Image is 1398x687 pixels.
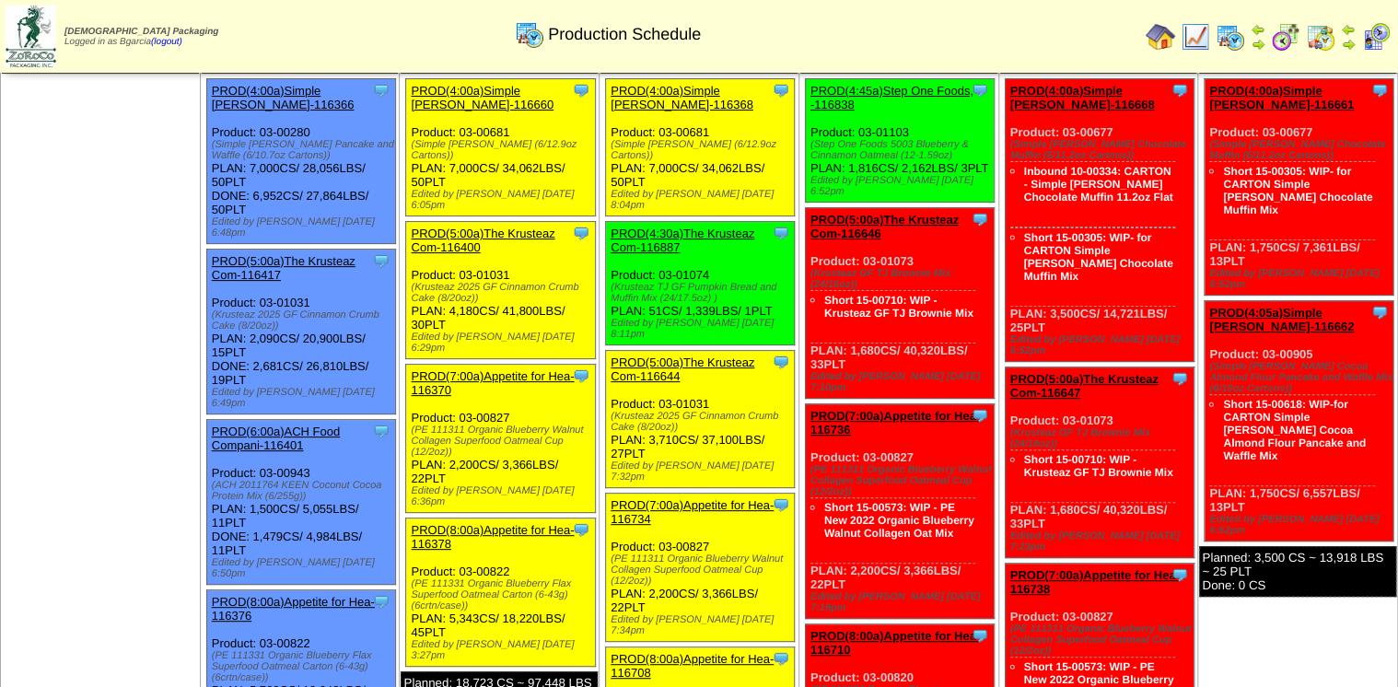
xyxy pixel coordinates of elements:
[411,189,594,211] div: Edited by [PERSON_NAME] [DATE] 6:05pm
[611,652,774,680] a: PROD(8:00a)Appetite for Hea-116708
[406,518,595,667] div: Product: 03-00822 PLAN: 5,343CS / 18,220LBS / 45PLT
[611,139,794,161] div: (Simple [PERSON_NAME] (6/12.9oz Cartons))
[1361,22,1391,52] img: calendarcustomer.gif
[1181,22,1210,52] img: line_graph.gif
[151,37,182,47] a: (logout)
[611,553,794,587] div: (PE 111311 Organic Blueberry Walnut Collagen Superfood Oatmeal Cup (12/2oz))
[1005,367,1194,558] div: Product: 03-01073 PLAN: 1,680CS / 40,320LBS / 33PLT
[372,592,390,611] img: Tooltip
[406,79,595,216] div: Product: 03-00681 PLAN: 7,000CS / 34,062LBS / 50PLT
[212,650,395,683] div: (PE 111331 Organic Blueberry Flax Superfood Oatmeal Carton (6-43g)(6crtn/case))
[1024,453,1173,479] a: Short 15-00710: WIP - Krusteaz GF TJ Brownie Mix
[611,460,794,483] div: Edited by [PERSON_NAME] [DATE] 7:32pm
[212,254,355,282] a: PROD(5:00a)The Krusteaz Com-116417
[1024,165,1173,204] a: Inbound 10-00334: CARTON - Simple [PERSON_NAME] Chocolate Muffin 11.2oz Flat
[206,250,395,414] div: Product: 03-01031 PLAN: 2,090CS / 20,900LBS / 15PLT DONE: 2,681CS / 26,810LBS / 19PLT
[611,411,794,433] div: (Krusteaz 2025 GF Cinnamon Crumb Cake (8/20oz))
[611,282,794,304] div: (Krusteaz TJ GF Pumpkin Bread and Muffin Mix (24/17.5oz) )
[1010,568,1180,596] a: PROD(7:00a)Appetite for Hea-116738
[1010,623,1194,657] div: (PE 111311 Organic Blueberry Walnut Collagen Superfood Oatmeal Cup (12/2oz))
[1010,427,1194,449] div: (Krusteaz GF TJ Brownie Mix (24/16oz))
[1005,79,1194,362] div: Product: 03-00677 PLAN: 3,500CS / 14,721LBS / 25PLT
[515,19,544,49] img: calendarprod.gif
[606,79,795,216] div: Product: 03-00681 PLAN: 7,000CS / 34,062LBS / 50PLT
[212,557,395,579] div: Edited by [PERSON_NAME] [DATE] 6:50pm
[411,332,594,354] div: Edited by [PERSON_NAME] [DATE] 6:29pm
[212,425,340,452] a: PROD(6:00a)ACH Food Compani-116401
[810,175,994,197] div: Edited by [PERSON_NAME] [DATE] 6:52pm
[1205,79,1393,296] div: Product: 03-00677 PLAN: 1,750CS / 7,361LBS / 13PLT
[772,353,790,371] img: Tooltip
[572,224,590,242] img: Tooltip
[411,639,594,661] div: Edited by [PERSON_NAME] [DATE] 3:27pm
[572,367,590,385] img: Tooltip
[411,369,574,397] a: PROD(7:00a)Appetite for Hea-116370
[810,139,994,161] div: (Step One Foods 5003 Blueberry & Cinnamon Oatmeal (12-1.59oz)
[611,227,754,254] a: PROD(4:30a)The Krusteaz Com-116887
[772,495,790,514] img: Tooltip
[810,371,994,393] div: Edited by [PERSON_NAME] [DATE] 7:10pm
[411,578,594,611] div: (PE 111331 Organic Blueberry Flax Superfood Oatmeal Carton (6-43g)(6crtn/case))
[606,351,795,488] div: Product: 03-01031 PLAN: 3,710CS / 37,100LBS / 27PLT
[212,387,395,409] div: Edited by [PERSON_NAME] [DATE] 6:49pm
[611,189,794,211] div: Edited by [PERSON_NAME] [DATE] 8:04pm
[1209,361,1392,394] div: (Simple [PERSON_NAME] Cocoa Almond Flour Pancake and Waffle Mix (6/10oz Cartons))
[406,365,595,513] div: Product: 03-00827 PLAN: 2,200CS / 3,366LBS / 22PLT
[1251,37,1265,52] img: arrowright.gif
[411,485,594,507] div: Edited by [PERSON_NAME] [DATE] 6:36pm
[1209,514,1392,536] div: Edited by [PERSON_NAME] [DATE] 6:52pm
[206,420,395,585] div: Product: 03-00943 PLAN: 1,500CS / 5,055LBS / 11PLT DONE: 1,479CS / 4,984LBS / 11PLT
[971,626,989,645] img: Tooltip
[212,595,375,623] a: PROD(8:00a)Appetite for Hea-116376
[212,84,355,111] a: PROD(4:00a)Simple [PERSON_NAME]-116366
[611,614,794,636] div: Edited by [PERSON_NAME] [DATE] 7:34pm
[606,222,795,345] div: Product: 03-01074 PLAN: 51CS / 1,339LBS / 1PLT
[572,520,590,539] img: Tooltip
[805,208,994,399] div: Product: 03-01073 PLAN: 1,680CS / 40,320LBS / 33PLT
[1216,22,1245,52] img: calendarprod.gif
[971,210,989,228] img: Tooltip
[971,406,989,425] img: Tooltip
[1271,22,1300,52] img: calendarblend.gif
[1024,231,1173,283] a: Short 15-00305: WIP- for CARTON Simple [PERSON_NAME] Chocolate Muffin Mix
[1223,165,1372,216] a: Short 15-00305: WIP- for CARTON Simple [PERSON_NAME] Chocolate Muffin Mix
[810,268,994,290] div: (Krusteaz GF TJ Brownie Mix (24/16oz))
[1209,139,1392,161] div: (Simple [PERSON_NAME] Chocolate Muffin (6/11.2oz Cartons))
[772,224,790,242] img: Tooltip
[212,480,395,502] div: (ACH 2011764 KEEN Coconut Cocoa Protein Mix (6/255g))
[212,309,395,332] div: (Krusteaz 2025 GF Cinnamon Crumb Cake (8/20oz))
[1010,84,1155,111] a: PROD(4:00a)Simple [PERSON_NAME]-116668
[611,355,754,383] a: PROD(5:00a)The Krusteaz Com-116644
[805,79,994,203] div: Product: 03-01103 PLAN: 1,816CS / 2,162LBS / 3PLT
[6,6,56,67] img: zoroco-logo-small.webp
[611,498,774,526] a: PROD(7:00a)Appetite for Hea-116734
[406,222,595,359] div: Product: 03-01031 PLAN: 4,180CS / 41,800LBS / 30PLT
[411,84,553,111] a: PROD(4:00a)Simple [PERSON_NAME]-116660
[772,81,790,99] img: Tooltip
[212,216,395,239] div: Edited by [PERSON_NAME] [DATE] 6:48pm
[1223,398,1366,462] a: Short 15-00618: WIP-for CARTON Simple [PERSON_NAME] Cocoa Almond Flour Pancake and Waffle Mix
[411,282,594,304] div: (Krusteaz 2025 GF Cinnamon Crumb Cake (8/20oz))
[805,404,994,619] div: Product: 03-00827 PLAN: 2,200CS / 3,366LBS / 22PLT
[64,27,218,37] span: [DEMOGRAPHIC_DATA] Packaging
[1171,81,1189,99] img: Tooltip
[1010,334,1194,356] div: Edited by [PERSON_NAME] [DATE] 6:52pm
[1010,372,1159,400] a: PROD(5:00a)The Krusteaz Com-116647
[1209,84,1354,111] a: PROD(4:00a)Simple [PERSON_NAME]-116661
[1370,81,1389,99] img: Tooltip
[1171,369,1189,388] img: Tooltip
[810,84,973,111] a: PROD(4:45a)Step One Foods, -116838
[1251,22,1265,37] img: arrowleft.gif
[810,409,980,437] a: PROD(7:00a)Appetite for Hea-116736
[810,591,994,613] div: Edited by [PERSON_NAME] [DATE] 7:19pm
[824,294,973,320] a: Short 15-00710: WIP - Krusteaz GF TJ Brownie Mix
[810,464,994,497] div: (PE 111311 Organic Blueberry Walnut Collagen Superfood Oatmeal Cup (12/2oz))
[1010,530,1194,553] div: Edited by [PERSON_NAME] [DATE] 7:23pm
[548,25,701,44] span: Production Schedule
[1205,301,1393,541] div: Product: 03-00905 PLAN: 1,750CS / 6,557LBS / 13PLT
[206,79,395,244] div: Product: 03-00280 PLAN: 7,000CS / 28,056LBS / 50PLT DONE: 6,952CS / 27,864LBS / 50PLT
[1306,22,1335,52] img: calendarinout.gif
[1209,268,1392,290] div: Edited by [PERSON_NAME] [DATE] 6:52pm
[1010,139,1194,161] div: (Simple [PERSON_NAME] Chocolate Muffin (6/11.2oz Cartons))
[411,523,574,551] a: PROD(8:00a)Appetite for Hea-116378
